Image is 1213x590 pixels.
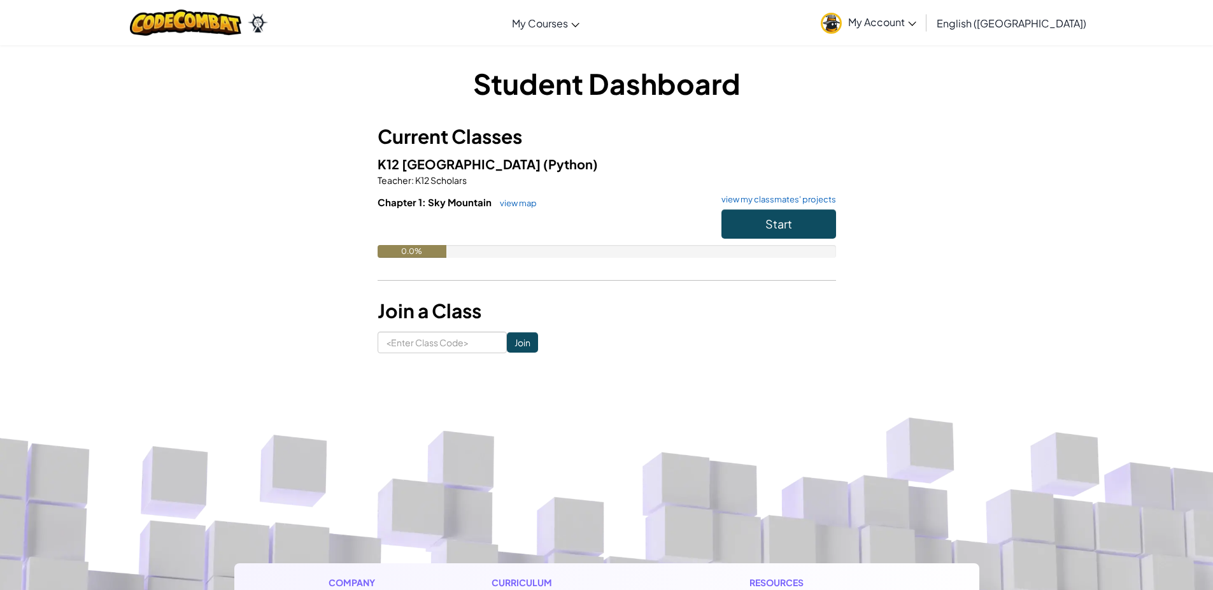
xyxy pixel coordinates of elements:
[130,10,241,36] img: CodeCombat logo
[506,6,586,40] a: My Courses
[493,198,537,208] a: view map
[507,332,538,353] input: Join
[378,156,543,172] span: K12 [GEOGRAPHIC_DATA]
[814,3,923,43] a: My Account
[414,174,467,186] span: K12 Scholars
[512,17,568,30] span: My Courses
[411,174,414,186] span: :
[492,576,646,589] h1: Curriculum
[378,297,836,325] h3: Join a Class
[378,64,836,103] h1: Student Dashboard
[821,13,842,34] img: avatar
[378,122,836,151] h3: Current Classes
[248,13,268,32] img: Ozaria
[765,216,792,231] span: Start
[848,15,916,29] span: My Account
[715,195,836,204] a: view my classmates' projects
[378,332,507,353] input: <Enter Class Code>
[378,196,493,208] span: Chapter 1: Sky Mountain
[378,245,446,258] div: 0.0%
[721,209,836,239] button: Start
[930,6,1093,40] a: English ([GEOGRAPHIC_DATA])
[378,174,411,186] span: Teacher
[329,576,388,589] h1: Company
[749,576,885,589] h1: Resources
[543,156,598,172] span: (Python)
[937,17,1086,30] span: English ([GEOGRAPHIC_DATA])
